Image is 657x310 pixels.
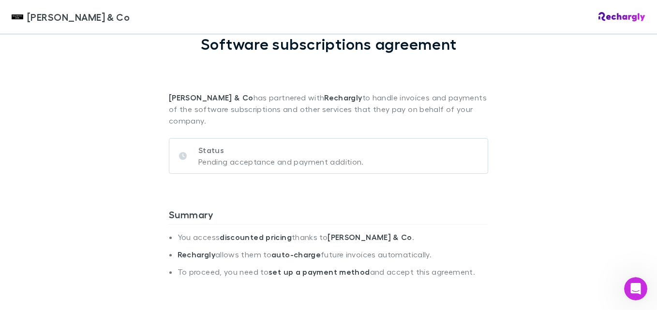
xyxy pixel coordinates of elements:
[328,232,412,242] strong: [PERSON_NAME] & Co
[271,250,321,259] strong: auto-charge
[220,232,292,242] strong: discounted pricing
[178,250,215,259] strong: Rechargly
[201,35,457,53] h1: Software subscriptions agreement
[198,156,364,168] p: Pending acceptance and payment addition.
[178,267,488,284] li: To proceed, you need to and accept this agreement.
[169,53,488,127] p: has partnered with to handle invoices and payments of the software subscriptions and other servic...
[27,10,130,24] span: [PERSON_NAME] & Co
[198,144,364,156] p: Status
[324,93,362,102] strong: Rechargly
[598,12,645,22] img: Rechargly Logo
[169,93,254,102] strong: [PERSON_NAME] & Co
[624,277,647,300] iframe: Intercom live chat
[269,267,370,277] strong: set up a payment method
[12,11,23,23] img: Shaddock & Co's Logo
[169,209,488,224] h3: Summary
[178,250,488,267] li: allows them to future invoices automatically.
[178,232,488,250] li: You access thanks to .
